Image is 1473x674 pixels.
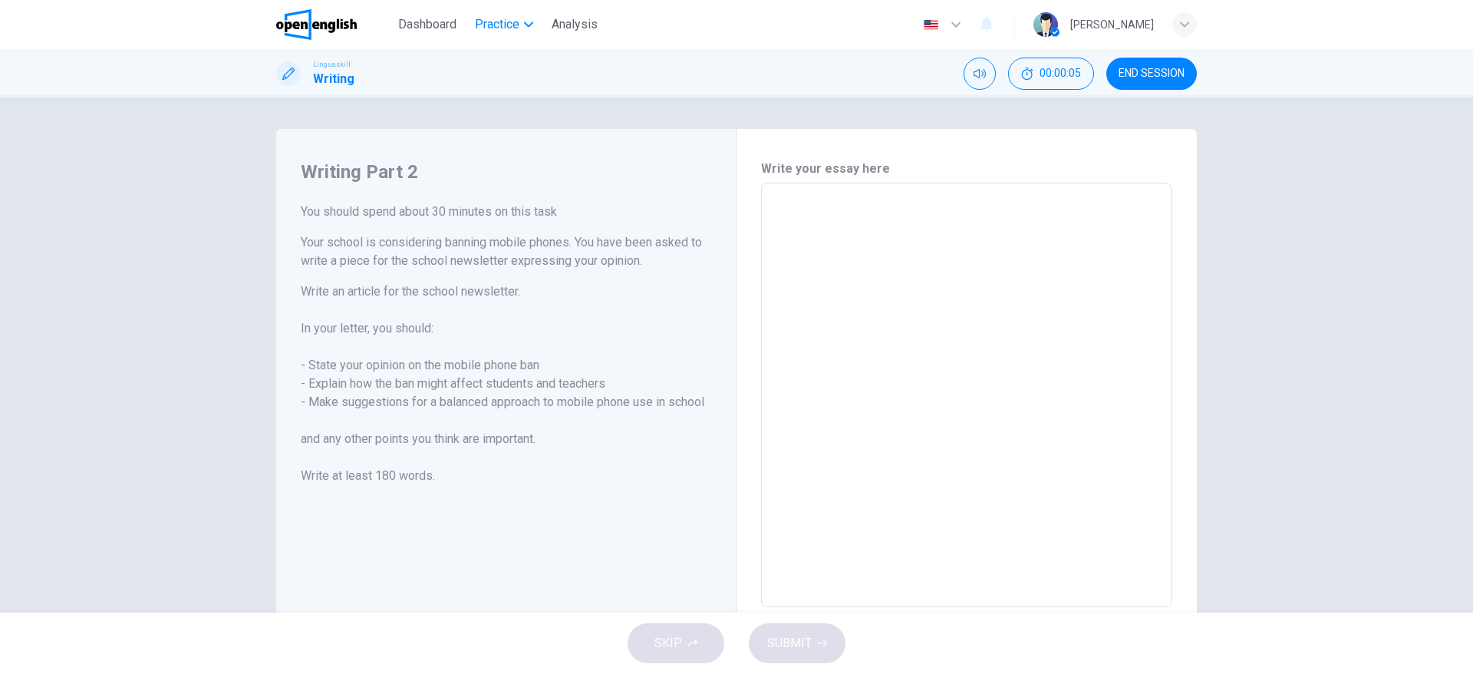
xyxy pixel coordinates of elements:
[921,19,941,31] img: en
[301,282,711,485] h6: Write an article for the school newsletter. In your letter, you should: - State your opinion on t...
[392,11,463,38] button: Dashboard
[1106,58,1197,90] button: END SESSION
[1008,58,1094,90] button: 00:00:05
[1008,58,1094,90] div: Hide
[301,203,711,221] h6: You should spend about 30 minutes on this task
[1033,12,1058,37] img: Profile picture
[276,9,392,40] a: OpenEnglish logo
[475,15,519,34] span: Practice
[313,70,354,88] h1: Writing
[313,59,351,70] span: Linguaskill
[1070,15,1154,34] div: [PERSON_NAME]
[276,9,357,40] img: OpenEnglish logo
[301,160,711,184] h4: Writing Part 2
[469,11,539,38] button: Practice
[964,58,996,90] div: Mute
[301,233,711,270] h6: Your school is considering banning mobile phones. You have been asked to write a piece for the sc...
[552,15,598,34] span: Analysis
[398,15,456,34] span: Dashboard
[1119,68,1185,80] span: END SESSION
[1040,68,1081,80] span: 00:00:05
[545,11,604,38] button: Analysis
[761,160,1172,178] h6: Write your essay here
